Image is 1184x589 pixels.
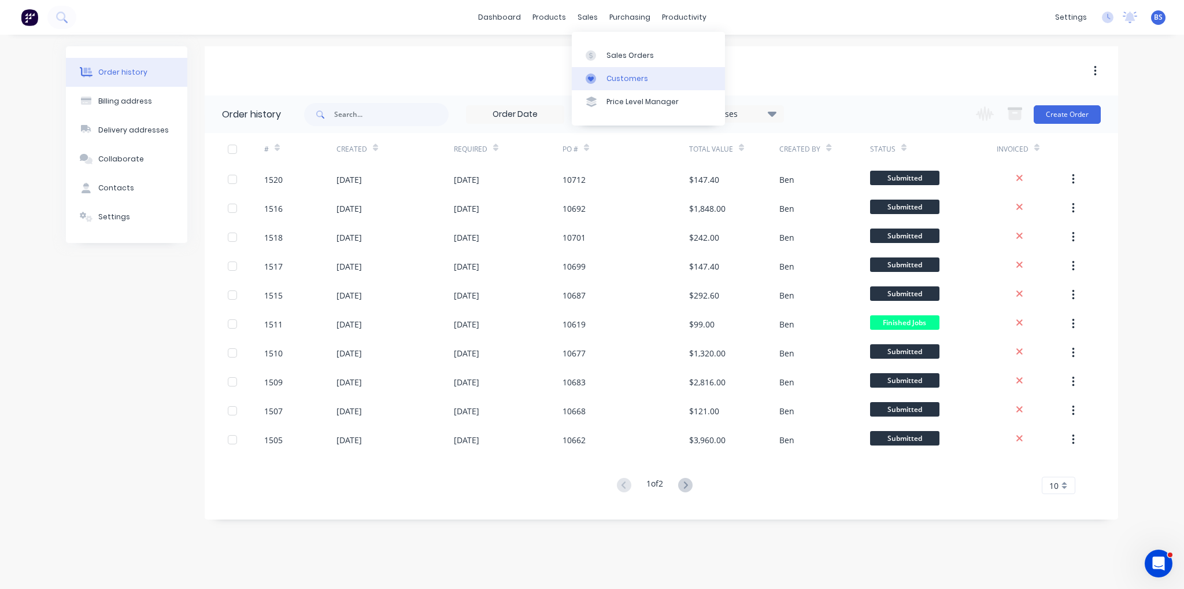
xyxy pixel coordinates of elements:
[870,133,997,165] div: Status
[689,144,733,154] div: Total Value
[779,434,794,446] div: Ben
[563,434,586,446] div: 10662
[870,229,939,243] span: Submitted
[779,405,794,417] div: Ben
[686,108,783,120] div: 16 Statuses
[563,133,689,165] div: PO #
[98,212,130,222] div: Settings
[779,231,794,244] div: Ben
[563,174,586,186] div: 10712
[779,174,794,186] div: Ben
[467,106,564,123] input: Order Date
[1034,105,1101,124] button: Create Order
[527,9,572,26] div: products
[1049,480,1059,492] span: 10
[336,405,362,417] div: [DATE]
[779,376,794,388] div: Ben
[454,133,563,165] div: Required
[336,174,362,186] div: [DATE]
[264,376,283,388] div: 1509
[222,108,281,122] div: Order history
[1145,550,1172,577] iframe: Intercom live chat
[563,347,586,359] div: 10677
[870,431,939,446] span: Submitted
[870,257,939,272] span: Submitted
[336,231,362,244] div: [DATE]
[563,231,586,244] div: 10701
[779,347,794,359] div: Ben
[1049,9,1093,26] div: settings
[66,87,187,116] button: Billing address
[646,477,663,494] div: 1 of 2
[689,405,719,417] div: $121.00
[870,171,939,185] span: Submitted
[689,289,719,301] div: $292.60
[779,260,794,273] div: Ben
[689,347,726,359] div: $1,320.00
[336,434,362,446] div: [DATE]
[66,145,187,174] button: Collaborate
[264,231,283,244] div: 1518
[779,289,794,301] div: Ben
[689,260,719,273] div: $147.40
[454,260,479,273] div: [DATE]
[870,315,939,330] span: Finished Jobs
[264,260,283,273] div: 1517
[604,9,656,26] div: purchasing
[606,73,648,84] div: Customers
[572,9,604,26] div: sales
[336,318,362,330] div: [DATE]
[98,67,147,78] div: Order history
[66,116,187,145] button: Delivery addresses
[870,373,939,388] span: Submitted
[606,50,654,61] div: Sales Orders
[454,405,479,417] div: [DATE]
[997,144,1028,154] div: Invoiced
[779,133,869,165] div: Created By
[870,344,939,359] span: Submitted
[572,67,725,90] a: Customers
[336,144,367,154] div: Created
[336,203,362,215] div: [DATE]
[66,174,187,203] button: Contacts
[98,154,144,164] div: Collaborate
[264,203,283,215] div: 1516
[689,318,715,330] div: $99.00
[66,58,187,87] button: Order history
[779,318,794,330] div: Ben
[454,434,479,446] div: [DATE]
[264,405,283,417] div: 1507
[98,183,134,193] div: Contacts
[336,347,362,359] div: [DATE]
[572,90,725,113] a: Price Level Manager
[454,289,479,301] div: [DATE]
[454,347,479,359] div: [DATE]
[336,133,454,165] div: Created
[689,434,726,446] div: $3,960.00
[66,203,187,231] button: Settings
[264,347,283,359] div: 1510
[264,289,283,301] div: 1515
[689,174,719,186] div: $147.40
[454,318,479,330] div: [DATE]
[870,286,939,301] span: Submitted
[563,376,586,388] div: 10683
[1154,12,1163,23] span: BS
[454,203,479,215] div: [DATE]
[572,43,725,67] a: Sales Orders
[264,133,336,165] div: #
[689,203,726,215] div: $1,848.00
[870,402,939,417] span: Submitted
[563,260,586,273] div: 10699
[454,376,479,388] div: [DATE]
[336,289,362,301] div: [DATE]
[689,133,779,165] div: Total Value
[264,318,283,330] div: 1511
[689,376,726,388] div: $2,816.00
[336,376,362,388] div: [DATE]
[563,203,586,215] div: 10692
[563,405,586,417] div: 10668
[779,144,820,154] div: Created By
[336,260,362,273] div: [DATE]
[472,9,527,26] a: dashboard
